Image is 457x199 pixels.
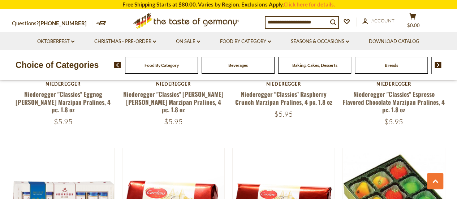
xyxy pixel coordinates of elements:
span: $5.95 [274,109,293,118]
a: Oktoberfest [37,38,74,46]
p: Questions? [12,19,92,28]
a: On Sale [176,38,200,46]
a: Click here for details. [284,1,335,8]
a: Download Catalog [369,38,419,46]
div: Niederegger [342,81,445,87]
a: Niederegger "Classics" [PERSON_NAME] [PERSON_NAME] Marzipan Pralines, 4 pc. 1.8 oz [123,90,224,114]
a: Christmas - PRE-ORDER [94,38,156,46]
a: Baking, Cakes, Desserts [292,62,337,68]
span: $5.95 [164,117,183,126]
a: Food By Category [220,38,271,46]
a: Niederegger "Classics" Raspberry Crunch Marzipan Pralines, 4 pc. 1.8 oz [235,90,332,106]
a: Breads [385,62,398,68]
div: Niederegger [232,81,335,87]
a: [PHONE_NUMBER] [39,20,87,26]
a: Beverages [228,62,248,68]
div: Niederegger [12,81,115,87]
a: Food By Category [145,62,179,68]
a: Niederegger "Classics" Espresso Flavored Chocolate Marzipan Pralines, 4 pc. 1.8 oz [343,90,445,114]
span: Account [371,18,395,23]
button: $0.00 [402,13,424,31]
a: Niederegger "Classics" Eggnog [PERSON_NAME] Marzipan Pralines, 4 pc. 1.8 oz [16,90,111,114]
img: next arrow [435,62,441,68]
a: Seasons & Occasions [291,38,349,46]
a: Account [362,17,395,25]
span: $5.95 [384,117,403,126]
div: Niederegger [122,81,225,87]
span: $0.00 [407,22,420,28]
img: previous arrow [114,62,121,68]
span: $5.95 [54,117,73,126]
